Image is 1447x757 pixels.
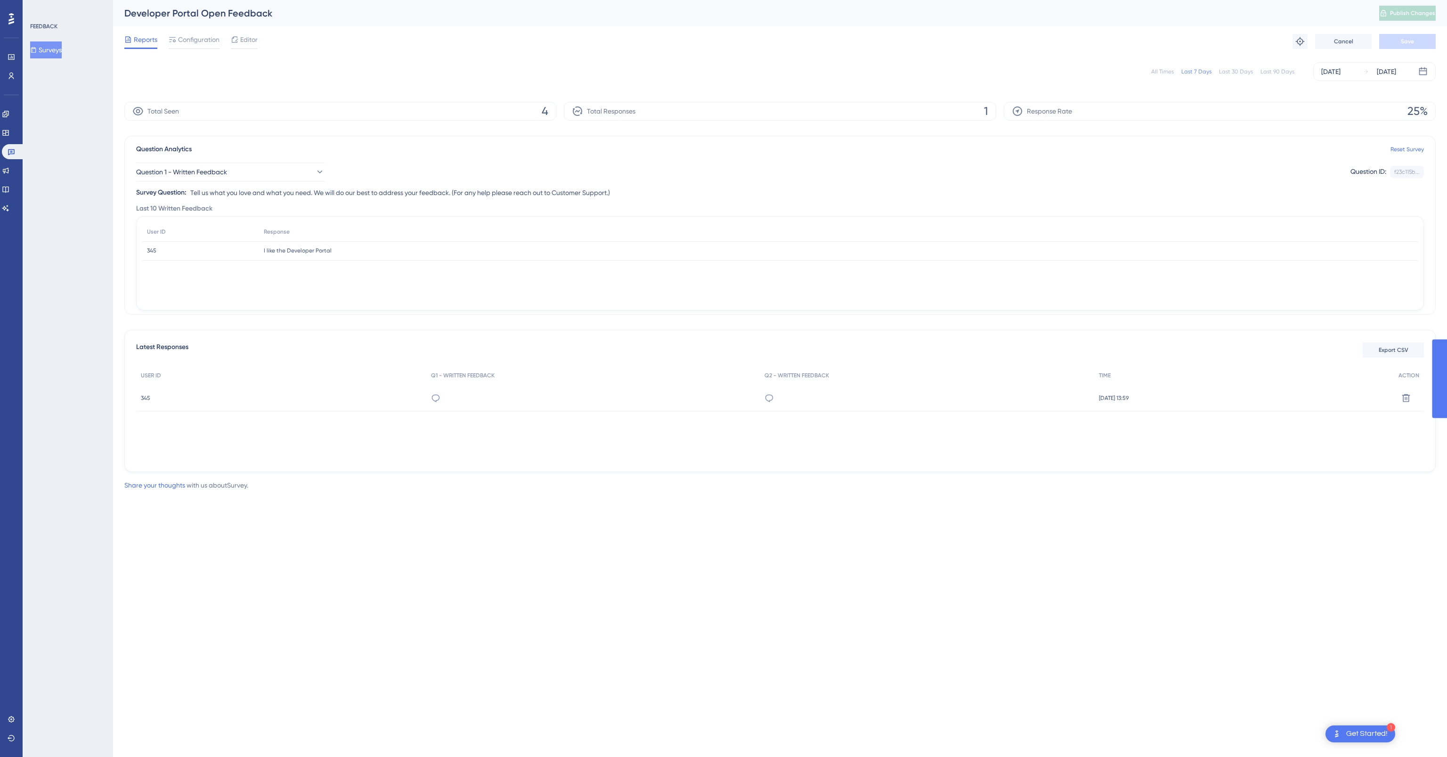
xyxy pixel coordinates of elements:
span: User ID [147,228,166,236]
div: Survey Question: [136,187,187,198]
span: Total Responses [587,106,635,117]
button: Save [1379,34,1436,49]
span: 345 [141,394,150,402]
span: Reports [134,34,157,45]
span: Response [264,228,290,236]
button: Cancel [1315,34,1372,49]
iframe: UserGuiding AI Assistant Launcher [1407,720,1436,748]
div: with us about Survey . [124,480,248,491]
button: Surveys [30,41,62,58]
div: 1 [1387,723,1395,732]
button: Publish Changes [1379,6,1436,21]
span: Latest Responses [136,342,188,358]
span: TIME [1099,372,1111,379]
div: f23c115b... [1394,168,1420,176]
span: 25% [1407,104,1428,119]
span: Last 10 Written Feedback [136,203,212,214]
span: Question 1 - Written Feedback [136,166,227,178]
span: ACTION [1398,372,1419,379]
img: launcher-image-alternative-text [1331,728,1342,740]
span: Publish Changes [1390,9,1435,17]
span: 4 [542,104,548,119]
span: USER ID [141,372,161,379]
div: [DATE] [1321,66,1341,77]
span: Q2 - WRITTEN FEEDBACK [764,372,829,379]
span: Export CSV [1379,346,1408,354]
span: Q1 - WRITTEN FEEDBACK [431,372,495,379]
span: Total Seen [147,106,179,117]
a: Reset Survey [1390,146,1424,153]
div: Get Started! [1346,729,1388,739]
span: Tell us what you love and what you need. We will do our best to address your feedback. (For any h... [190,187,610,198]
div: Open Get Started! checklist, remaining modules: 1 [1325,725,1395,742]
div: Developer Portal Open Feedback [124,7,1356,20]
span: 345 [147,247,156,254]
span: Configuration [178,34,219,45]
div: Last 30 Days [1219,68,1253,75]
div: Last 7 Days [1181,68,1211,75]
span: Save [1401,38,1414,45]
div: Question ID: [1350,166,1386,178]
div: Last 90 Days [1260,68,1294,75]
span: 1 [984,104,988,119]
div: [DATE] [1377,66,1396,77]
span: Question Analytics [136,144,192,155]
span: Editor [240,34,258,45]
button: Question 1 - Written Feedback [136,163,325,181]
span: Response Rate [1027,106,1072,117]
button: Export CSV [1363,342,1424,358]
span: [DATE] 13:59 [1099,394,1129,402]
div: FEEDBACK [30,23,57,30]
a: Share your thoughts [124,481,185,489]
div: All Times [1151,68,1174,75]
span: Cancel [1334,38,1353,45]
span: I like the Developer Portal [264,247,332,254]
